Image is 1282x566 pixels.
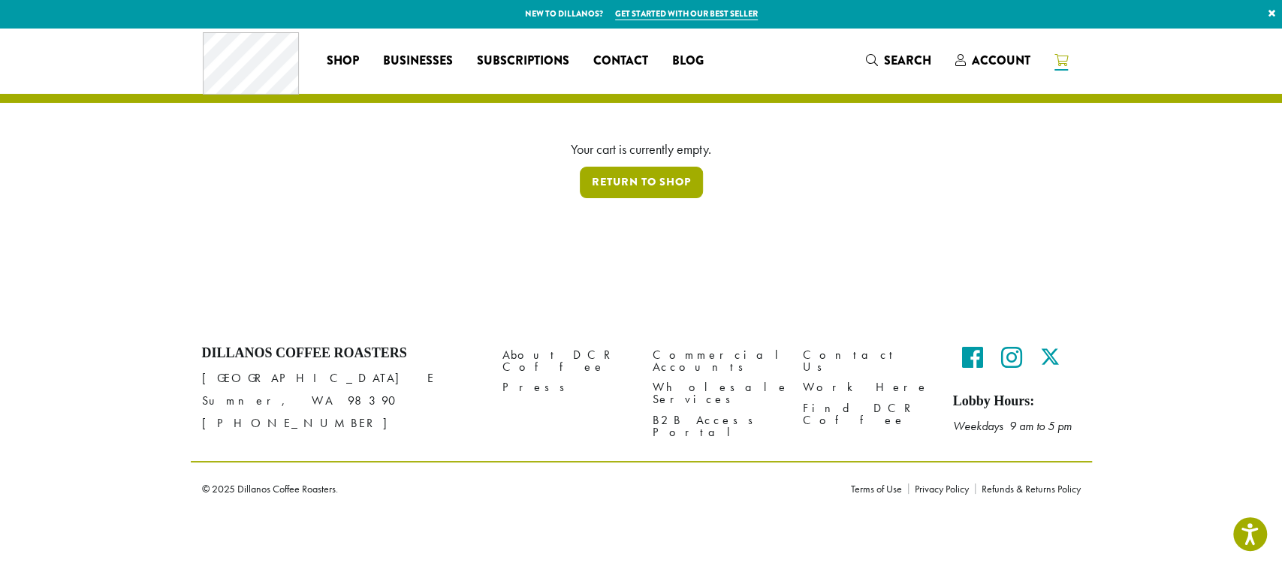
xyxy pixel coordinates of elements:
[202,345,480,362] h4: Dillanos Coffee Roasters
[653,410,780,442] a: B2B Access Portal
[653,345,780,378] a: Commercial Accounts
[908,483,975,494] a: Privacy Policy
[580,167,703,198] a: Return to shop
[593,52,648,71] span: Contact
[884,52,931,69] span: Search
[213,139,1069,159] div: Your cart is currently empty.
[327,52,359,71] span: Shop
[803,398,931,430] a: Find DCR Coffee
[383,52,453,71] span: Businesses
[202,367,480,435] p: [GEOGRAPHIC_DATA] E Sumner, WA 98390 [PHONE_NUMBER]
[672,52,704,71] span: Blog
[615,8,758,20] a: Get started with our best seller
[953,393,1081,410] h5: Lobby Hours:
[803,345,931,378] a: Contact Us
[502,345,630,378] a: About DCR Coffee
[975,483,1081,494] a: Refunds & Returns Policy
[851,483,908,494] a: Terms of Use
[854,48,943,73] a: Search
[972,52,1030,69] span: Account
[202,483,828,494] p: © 2025 Dillanos Coffee Roasters.
[315,49,371,73] a: Shop
[477,52,569,71] span: Subscriptions
[502,378,630,398] a: Press
[953,418,1072,434] em: Weekdays 9 am to 5 pm
[803,378,931,398] a: Work Here
[653,378,780,410] a: Wholesale Services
